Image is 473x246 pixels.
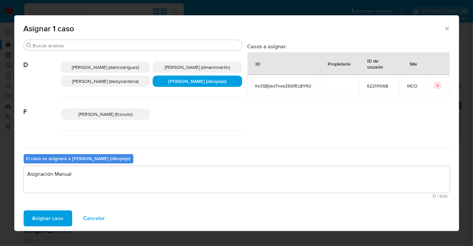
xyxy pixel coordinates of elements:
[61,62,150,73] div: [PERSON_NAME] (damrodriguez)
[33,43,239,49] input: Buscar analista
[255,83,312,89] span: Kx3SBjlexTnxeZ6GfEc8YfIO
[26,194,448,198] span: Máximo 500 caracteres
[32,211,64,226] span: Asignar caso
[14,15,459,231] div: assign-modal
[360,53,399,75] div: ID de usuario
[75,210,114,226] button: Cancelar
[367,83,392,89] span: 622111068
[24,210,72,226] button: Asignar caso
[24,166,450,193] textarea: Asignación Manual
[83,211,105,226] span: Cancelar
[153,62,242,73] div: [PERSON_NAME] (dmarinmartin)
[402,56,425,72] div: Site
[26,155,131,162] b: El caso se asignará a [PERSON_NAME] (diespejo)
[320,56,359,72] div: Propietario
[61,109,150,120] div: [PERSON_NAME] (fcsouto)
[24,25,444,33] span: Asignar 1 caso
[153,76,242,87] div: [PERSON_NAME] (diespejo)
[407,83,418,89] span: MCO
[165,64,230,71] span: [PERSON_NAME] (dmarinmartin)
[24,98,61,116] span: F
[434,82,442,90] button: icon-button
[26,43,32,48] button: Buscar
[72,64,139,71] span: [PERSON_NAME] (damrodriguez)
[24,131,61,149] span: L
[168,78,227,85] span: [PERSON_NAME] (diespejo)
[248,56,268,72] div: ID
[72,78,138,85] span: [PERSON_NAME] (deisycardena)
[79,111,132,118] span: [PERSON_NAME] (fcsouto)
[24,51,61,69] span: D
[247,43,450,50] h3: Casos a asignar:
[61,76,150,87] div: [PERSON_NAME] (deisycardena)
[444,25,450,31] button: Cerrar ventana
